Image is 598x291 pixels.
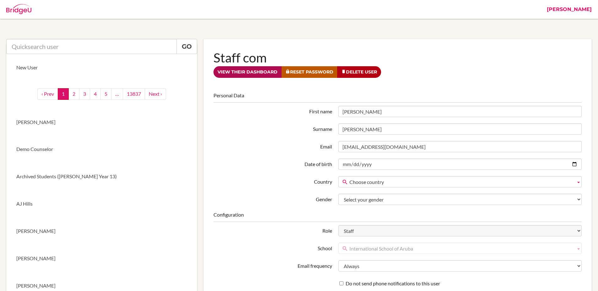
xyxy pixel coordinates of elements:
[111,88,123,100] a: …
[79,88,90,100] a: 3
[210,243,335,252] label: School
[6,109,197,136] a: [PERSON_NAME]
[213,92,582,103] legend: Personal Data
[68,88,79,100] a: 2
[6,163,197,190] a: Archived Students ([PERSON_NAME] Year 13)
[58,88,69,100] a: 1
[6,218,197,245] a: [PERSON_NAME]
[210,260,335,270] label: Email frequency
[349,243,573,254] span: International School of Aruba
[349,176,573,188] span: Choose country
[339,280,440,287] label: Do not send phone notifications to this user
[6,190,197,218] a: AJ Hills
[210,159,335,168] label: Date of birth
[210,225,335,234] label: Role
[6,54,197,81] a: New User
[337,66,381,78] a: Delete User
[281,66,337,78] a: Reset Password
[145,88,166,100] a: next
[6,39,177,54] input: Quicksearch user
[210,123,335,133] label: Surname
[176,39,197,54] a: Go
[123,88,145,100] a: 13837
[213,66,282,78] a: View their dashboard
[6,245,197,272] a: [PERSON_NAME]
[213,211,582,222] legend: Configuration
[6,136,197,163] a: Demo Counselor
[90,88,101,100] a: 4
[210,106,335,115] label: First name
[100,88,111,100] a: 5
[6,4,31,14] img: Bridge-U
[339,281,343,285] input: Do not send phone notifications to this user
[37,88,58,100] a: ‹ Prev
[210,141,335,150] label: Email
[210,194,335,203] label: Gender
[210,176,335,186] label: Country
[213,49,582,66] h1: Staff com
